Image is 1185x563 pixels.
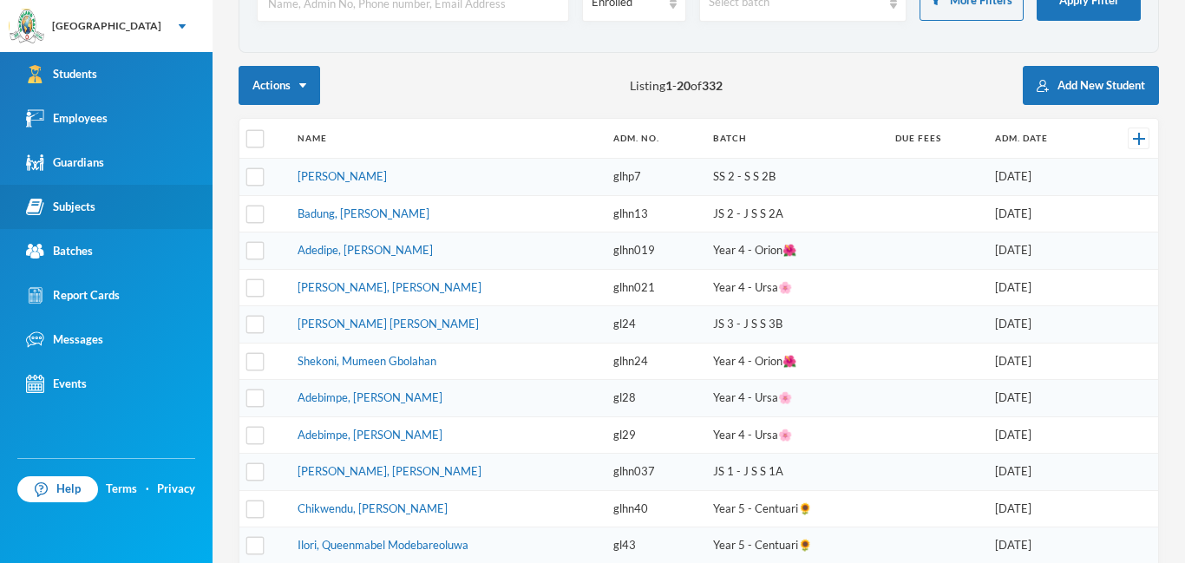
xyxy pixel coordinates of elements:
a: [PERSON_NAME], [PERSON_NAME] [298,464,481,478]
td: [DATE] [986,159,1097,196]
span: Listing - of [630,76,723,95]
a: Badung, [PERSON_NAME] [298,206,429,220]
td: glhn019 [605,232,704,270]
a: Terms [106,481,137,498]
td: [DATE] [986,343,1097,380]
div: Students [26,65,97,83]
td: [DATE] [986,416,1097,454]
td: JS 3 - J S S 3B [704,306,887,344]
td: [DATE] [986,306,1097,344]
b: 1 [665,78,672,93]
a: Adedipe, [PERSON_NAME] [298,243,433,257]
td: Year 4 - Ursa🌸 [704,269,887,306]
td: glhn24 [605,343,704,380]
td: gl28 [605,380,704,417]
td: JS 2 - J S S 2A [704,195,887,232]
button: Actions [239,66,320,105]
td: SS 2 - S S 2B [704,159,887,196]
td: Year 4 - Orion🌺 [704,232,887,270]
td: Year 4 - Ursa🌸 [704,380,887,417]
td: glhn021 [605,269,704,306]
div: Report Cards [26,286,120,304]
td: [DATE] [986,490,1097,527]
th: Batch [704,119,887,159]
div: Guardians [26,154,104,172]
button: Add New Student [1023,66,1159,105]
div: [GEOGRAPHIC_DATA] [52,18,161,34]
div: Batches [26,242,93,260]
th: Due Fees [887,119,986,159]
td: gl29 [605,416,704,454]
td: glhp7 [605,159,704,196]
td: [DATE] [986,454,1097,491]
td: Year 4 - Ursa🌸 [704,416,887,454]
img: + [1133,133,1145,145]
th: Name [289,119,606,159]
th: Adm. Date [986,119,1097,159]
td: glhn40 [605,490,704,527]
div: Messages [26,331,103,349]
b: 20 [677,78,691,93]
td: [DATE] [986,380,1097,417]
a: Help [17,476,98,502]
a: Adebimpe, [PERSON_NAME] [298,390,442,404]
a: Shekoni, Mumeen Gbolahan [298,354,436,368]
a: Adebimpe, [PERSON_NAME] [298,428,442,442]
div: Employees [26,109,108,128]
b: 332 [702,78,723,93]
a: Privacy [157,481,195,498]
div: · [146,481,149,498]
td: glhn13 [605,195,704,232]
a: [PERSON_NAME] [PERSON_NAME] [298,317,479,331]
a: Chikwendu, [PERSON_NAME] [298,501,448,515]
img: logo [10,10,44,44]
a: [PERSON_NAME] [298,169,387,183]
td: [DATE] [986,269,1097,306]
div: Subjects [26,198,95,216]
td: [DATE] [986,232,1097,270]
td: Year 5 - Centuari🌻 [704,490,887,527]
a: [PERSON_NAME], [PERSON_NAME] [298,280,481,294]
th: Adm. No. [605,119,704,159]
td: JS 1 - J S S 1A [704,454,887,491]
td: [DATE] [986,195,1097,232]
td: gl24 [605,306,704,344]
td: Year 4 - Orion🌺 [704,343,887,380]
td: glhn037 [605,454,704,491]
div: Events [26,375,87,393]
a: Ilori, Queenmabel Modebareoluwa [298,538,468,552]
